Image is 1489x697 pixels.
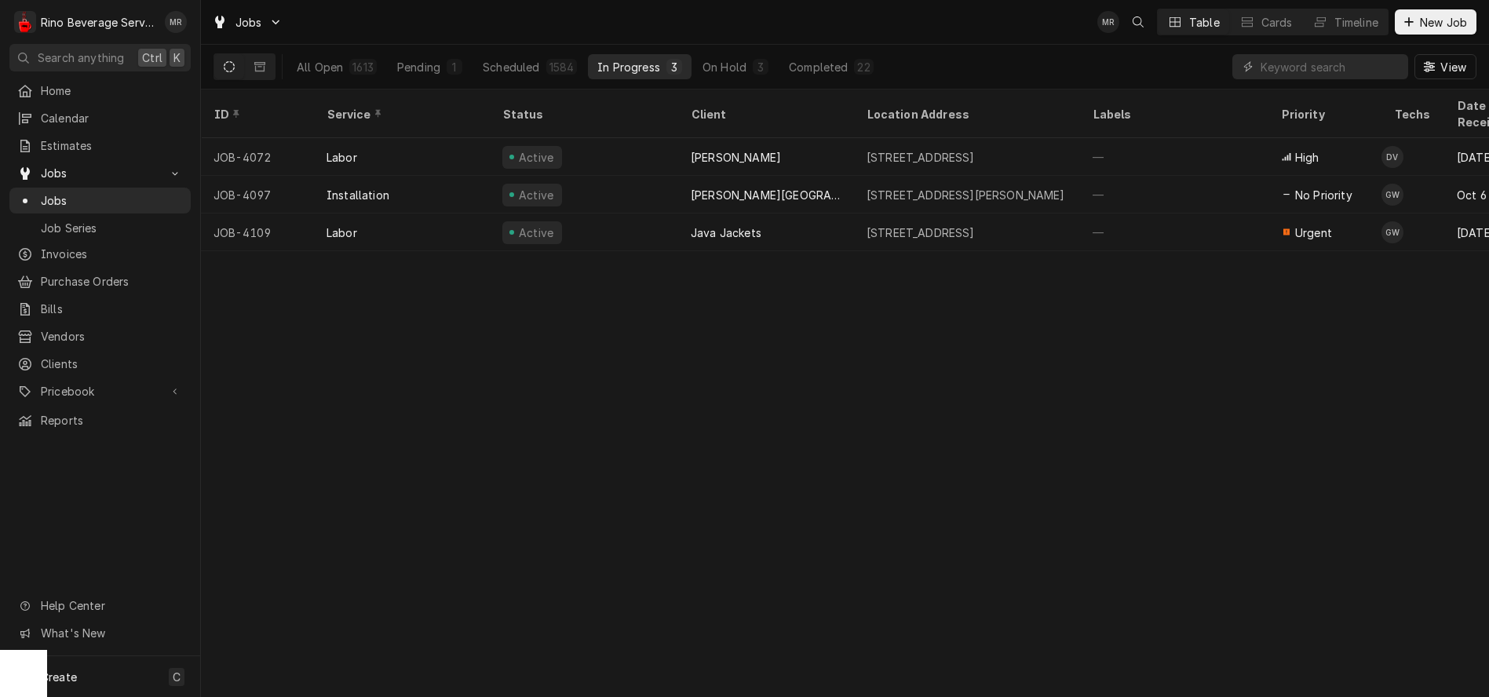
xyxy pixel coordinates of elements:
[41,82,183,99] span: Home
[597,59,660,75] div: In Progress
[789,59,848,75] div: Completed
[1295,224,1332,241] span: Urgent
[327,106,474,122] div: Service
[327,224,357,241] div: Labor
[9,78,191,104] a: Home
[9,351,191,377] a: Clients
[201,138,314,176] div: JOB-4072
[235,14,262,31] span: Jobs
[1097,11,1119,33] div: Melissa Rinehart's Avatar
[41,670,77,684] span: Create
[1097,11,1119,33] div: MR
[1395,9,1476,35] button: New Job
[41,246,183,262] span: Invoices
[14,11,36,33] div: R
[1414,54,1476,79] button: View
[41,14,156,31] div: Rino Beverage Service
[9,407,191,433] a: Reports
[9,105,191,131] a: Calendar
[9,188,191,213] a: Jobs
[867,187,1065,203] div: [STREET_ADDRESS][PERSON_NAME]
[516,224,556,241] div: Active
[756,59,765,75] div: 3
[1281,106,1366,122] div: Priority
[9,593,191,619] a: Go to Help Center
[1394,106,1432,122] div: Techs
[9,160,191,186] a: Go to Jobs
[703,59,746,75] div: On Hold
[41,137,183,154] span: Estimates
[1189,14,1220,31] div: Table
[41,383,159,400] span: Pricebook
[41,301,183,317] span: Bills
[1381,221,1403,243] div: Graham Wick's Avatar
[201,176,314,213] div: JOB-4097
[1381,184,1403,206] div: GW
[41,597,181,614] span: Help Center
[1080,176,1268,213] div: —
[165,11,187,33] div: Melissa Rinehart's Avatar
[1295,187,1352,203] span: No Priority
[327,187,389,203] div: Installation
[173,49,181,66] span: K
[9,620,191,646] a: Go to What's New
[41,412,183,429] span: Reports
[9,296,191,322] a: Bills
[549,59,575,75] div: 1584
[1334,14,1378,31] div: Timeline
[206,9,289,35] a: Go to Jobs
[213,106,298,122] div: ID
[670,59,679,75] div: 3
[1417,14,1470,31] span: New Job
[201,213,314,251] div: JOB-4109
[352,59,374,75] div: 1613
[691,224,761,241] div: Java Jackets
[1381,184,1403,206] div: Graham Wick's Avatar
[516,149,556,166] div: Active
[1381,146,1403,168] div: DV
[450,59,459,75] div: 1
[297,59,343,75] div: All Open
[1381,221,1403,243] div: GW
[867,149,975,166] div: [STREET_ADDRESS]
[857,59,870,75] div: 22
[41,220,183,236] span: Job Series
[1080,138,1268,176] div: —
[41,165,159,181] span: Jobs
[173,669,181,685] span: C
[1381,146,1403,168] div: Dane Vagedes's Avatar
[516,187,556,203] div: Active
[1261,54,1400,79] input: Keyword search
[1261,14,1293,31] div: Cards
[165,11,187,33] div: MR
[41,273,183,290] span: Purchase Orders
[1437,59,1469,75] span: View
[1093,106,1256,122] div: Labels
[14,11,36,33] div: Rino Beverage Service's Avatar
[9,378,191,404] a: Go to Pricebook
[41,356,183,372] span: Clients
[41,328,183,345] span: Vendors
[502,106,662,122] div: Status
[691,149,781,166] div: [PERSON_NAME]
[38,49,124,66] span: Search anything
[867,106,1064,122] div: Location Address
[1295,149,1319,166] span: High
[327,149,357,166] div: Labor
[397,59,440,75] div: Pending
[9,268,191,294] a: Purchase Orders
[1126,9,1151,35] button: Open search
[691,187,841,203] div: [PERSON_NAME][GEOGRAPHIC_DATA]
[142,49,162,66] span: Ctrl
[9,133,191,159] a: Estimates
[9,323,191,349] a: Vendors
[483,59,539,75] div: Scheduled
[9,44,191,71] button: Search anythingCtrlK
[41,110,183,126] span: Calendar
[9,241,191,267] a: Invoices
[9,215,191,241] a: Job Series
[867,224,975,241] div: [STREET_ADDRESS]
[41,192,183,209] span: Jobs
[1080,213,1268,251] div: —
[691,106,838,122] div: Client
